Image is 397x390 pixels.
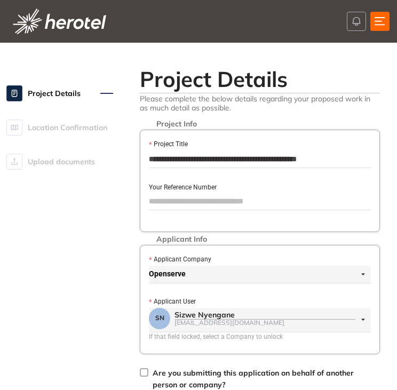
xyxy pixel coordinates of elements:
[149,254,211,265] label: Applicant Company
[149,139,188,149] label: Project Title
[28,117,107,138] span: Location Confirmation
[28,83,81,104] span: Project Details
[140,66,380,92] h2: Project Details
[149,266,365,283] span: Openserve
[149,193,371,209] input: Your Reference Number
[174,319,355,326] div: [EMAIL_ADDRESS][DOMAIN_NAME]
[149,151,371,167] input: Project Title
[151,120,202,129] span: Project Info
[149,182,217,193] label: Your Reference Number
[151,235,212,244] span: Applicant Info
[174,311,355,320] div: Sizwe Nyengane
[13,9,107,34] img: logo
[140,93,380,113] span: Please complete the below details regarding your proposed work in as much detail as possible.
[153,368,354,389] span: Are you submitting this application on behalf of another person or company?
[149,332,371,342] div: If that field locked, select a Company to unlock
[28,151,95,172] span: Upload documents
[149,297,196,307] label: Applicant User
[155,314,164,322] span: SN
